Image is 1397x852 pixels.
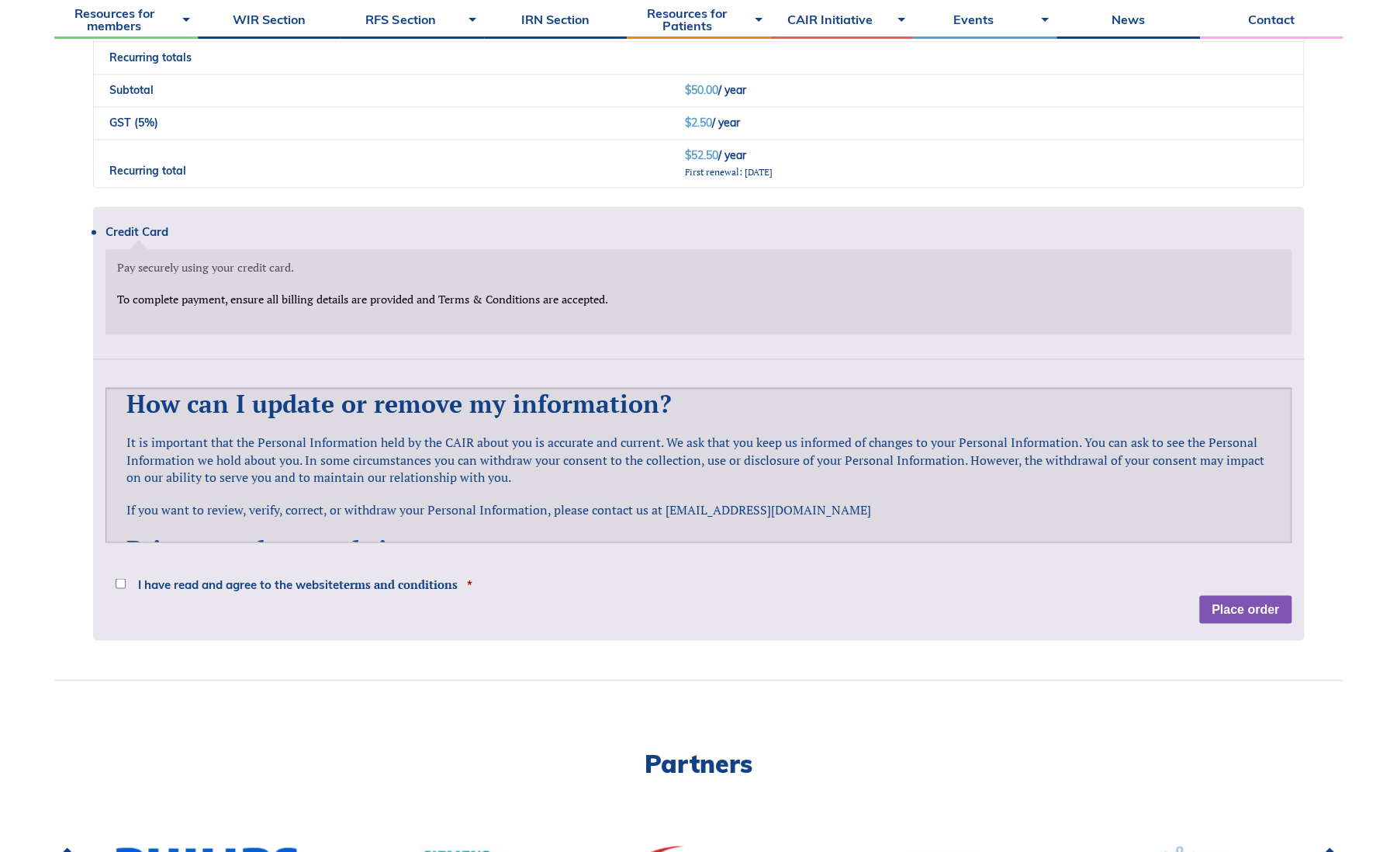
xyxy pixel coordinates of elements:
span: $ [685,83,691,97]
th: Recurring total [94,139,669,187]
td: / year [669,139,1303,187]
button: Place order [1199,595,1292,623]
small: First renewal: [DATE] [685,166,773,178]
a: terms and conditions [339,576,458,591]
h2: Partners [54,750,1343,775]
span: 2.50 [685,116,712,130]
span: $ [685,148,691,162]
th: Subtotal [94,74,669,106]
span: To complete payment, ensure all billing details are provided and Terms & Conditions are accepted. [117,292,608,307]
span: 50.00 [685,83,718,97]
label: Credit Card [105,226,1292,237]
th: Recurring totals [94,41,1303,74]
p: It is important that the Personal Information held by the CAIR about you is accurate and current.... [126,434,1271,486]
strong: How can I update or remove my information? [126,387,672,420]
input: I have read and agree to the websiteterms and conditions * [116,578,126,588]
th: GST (5%) [94,106,669,139]
strong: Privacy and our website [126,533,410,566]
td: / year [669,74,1303,106]
span: $ [685,116,691,130]
span: 52.50 [685,148,718,162]
span: I have read and agree to the website [138,578,458,590]
p: If you want to review, verify, correct, or withdraw your Personal Information, please contact us ... [126,501,1271,518]
fieldset: Payment Info [117,292,1281,324]
p: Pay securely using your credit card. [117,260,1281,276]
td: / year [669,106,1303,139]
